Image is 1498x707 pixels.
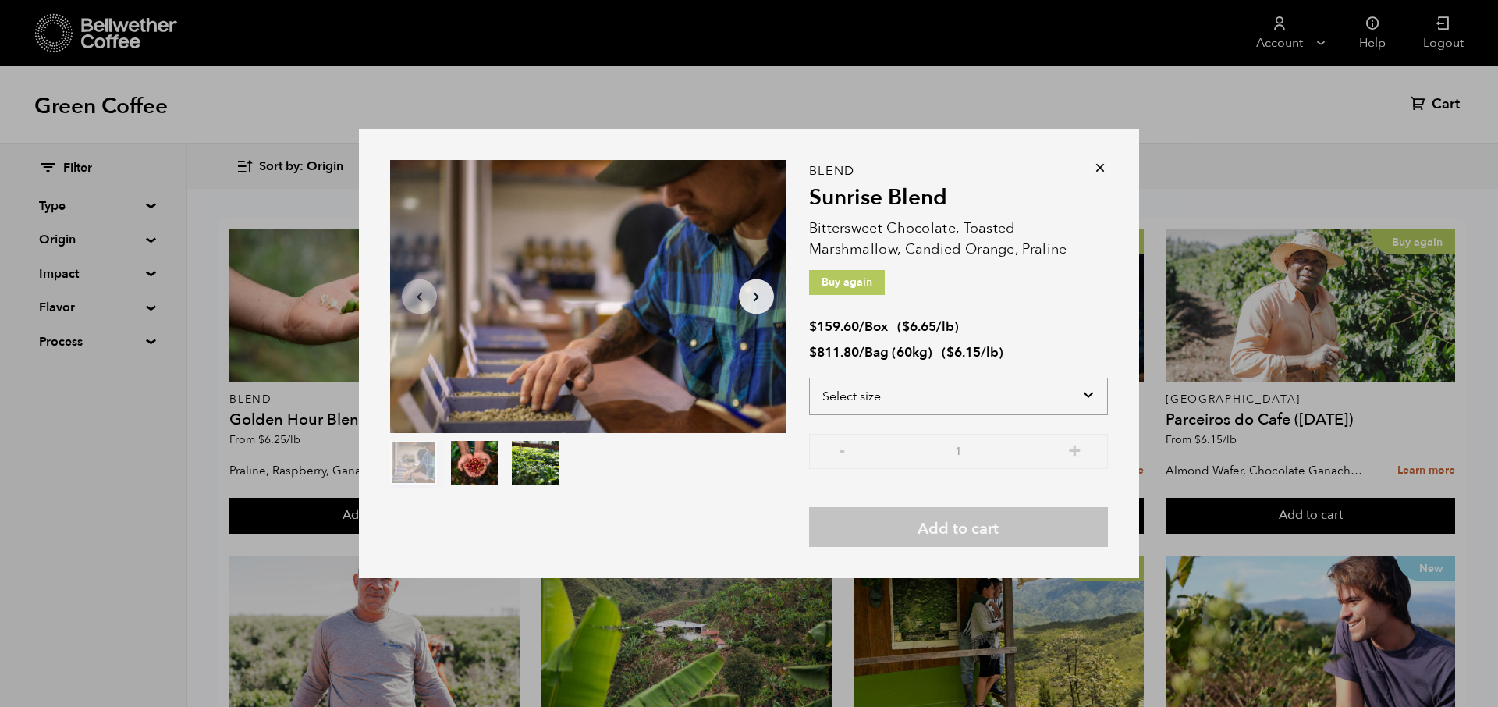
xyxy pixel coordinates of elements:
span: / [859,318,864,336]
span: ( ) [897,318,959,336]
span: /lb [981,343,999,361]
span: $ [946,343,954,361]
span: Bag (60kg) [864,343,932,361]
bdi: 6.15 [946,343,981,361]
p: Buy again [809,270,885,295]
span: /lb [936,318,954,336]
bdi: 159.60 [809,318,859,336]
span: $ [809,343,817,361]
span: $ [902,318,910,336]
button: + [1065,442,1084,457]
button: - [832,442,852,457]
h2: Sunrise Blend [809,185,1108,211]
bdi: 6.65 [902,318,936,336]
span: / [859,343,864,361]
span: $ [809,318,817,336]
bdi: 811.80 [809,343,859,361]
button: Add to cart [809,507,1108,547]
span: ( ) [942,343,1003,361]
p: Bittersweet Chocolate, Toasted Marshmallow, Candied Orange, Praline [809,218,1108,260]
span: Box [864,318,888,336]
